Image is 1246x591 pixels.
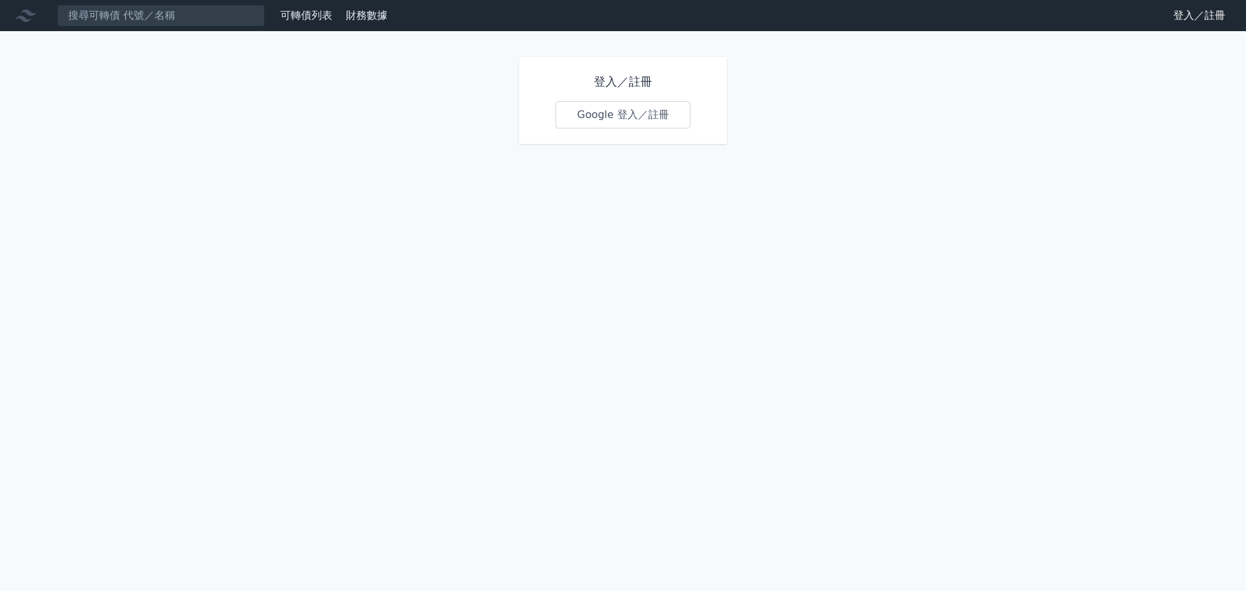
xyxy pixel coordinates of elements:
input: 搜尋可轉債 代號／名稱 [57,5,265,27]
a: 登入／註冊 [1163,5,1236,26]
a: Google 登入／註冊 [556,101,690,128]
a: 可轉債列表 [280,9,332,21]
h1: 登入／註冊 [556,73,690,91]
a: 財務數據 [346,9,387,21]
